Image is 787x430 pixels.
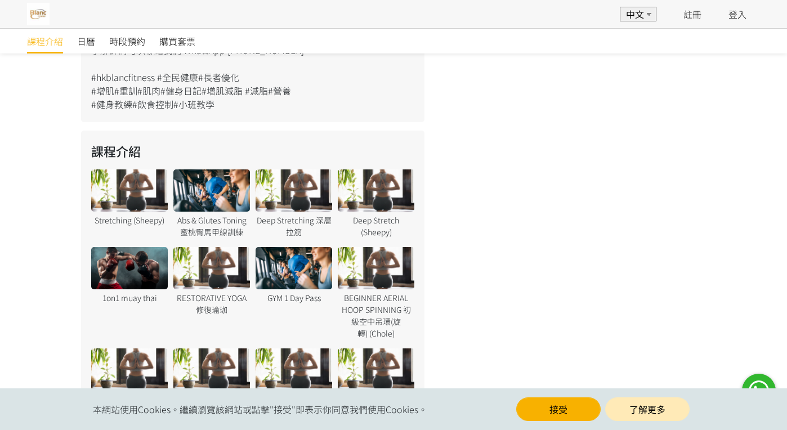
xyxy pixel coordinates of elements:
[77,34,95,48] span: 日曆
[338,292,414,339] div: BEGINNER AERIAL HOOP SPINNING 初級空中吊環(旋轉) (Chole)
[256,214,332,238] div: Deep Stretching 深層拉筋
[728,7,746,21] a: 登入
[91,214,168,226] div: Stretching (Sheepy)
[27,34,63,48] span: 課程介紹
[91,292,168,304] div: 1on1 muay thai
[173,214,250,238] div: Abs & Glutes Toning 蜜桃臀馬甲線訓練
[516,397,601,421] button: 接受
[338,214,414,238] div: Deep Stretch (Sheepy)
[93,402,427,416] span: 本網站使用Cookies。繼續瀏覽該網站或點擊"接受"即表示你同意我們使用Cookies。
[27,29,63,53] a: 課程介紹
[91,142,414,160] h2: 課程介紹
[605,397,690,421] a: 了解更多
[109,34,145,48] span: 時段預約
[256,292,332,304] div: GYM 1 Day Pass
[109,29,145,53] a: 時段預約
[159,29,195,53] a: 購買套票
[173,292,250,316] div: RESTORATIVE YOGA 修復瑜珈
[683,7,701,21] a: 註冊
[77,29,95,53] a: 日曆
[159,34,195,48] span: 購買套票
[27,3,50,25] img: THgjIW9v0vP8FkcVPggNTCb1B0l2x6CQsFzpAQmc.jpg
